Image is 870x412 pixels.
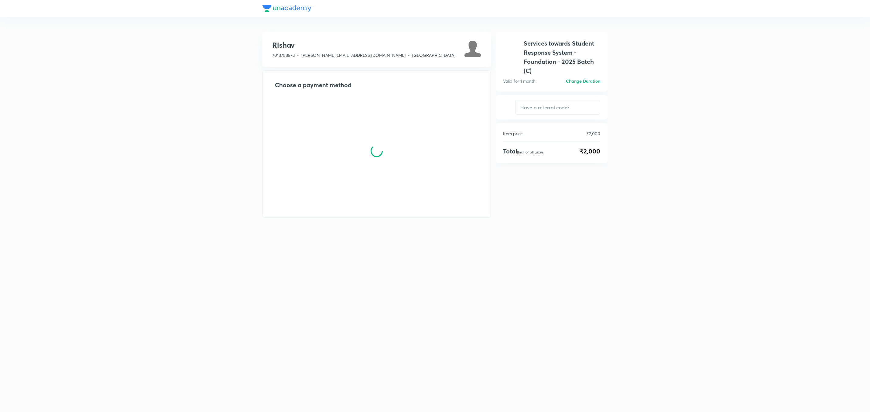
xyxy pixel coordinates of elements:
[503,104,510,111] img: discount
[464,40,481,57] img: Avatar
[503,147,544,156] h4: Total
[580,147,600,156] span: ₹2,000
[515,100,600,115] input: Have a referral code?
[272,40,455,50] h3: Rishav
[566,78,600,84] h6: Change Duration
[301,52,406,58] span: [PERSON_NAME][EMAIL_ADDRESS][DOMAIN_NAME]
[524,39,600,75] h1: Services towards Student Response System - Foundation - 2025 Batch (C)
[503,78,536,84] p: Valid for 1 month
[275,81,478,90] h2: Choose a payment method
[586,130,600,137] p: ₹2,000
[503,39,520,75] img: avatar
[408,52,410,58] span: •
[272,52,295,58] span: 7018758573
[297,52,299,58] span: •
[503,130,523,137] p: Item price
[412,52,455,58] span: [GEOGRAPHIC_DATA]
[517,150,544,154] p: (Incl. of all taxes)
